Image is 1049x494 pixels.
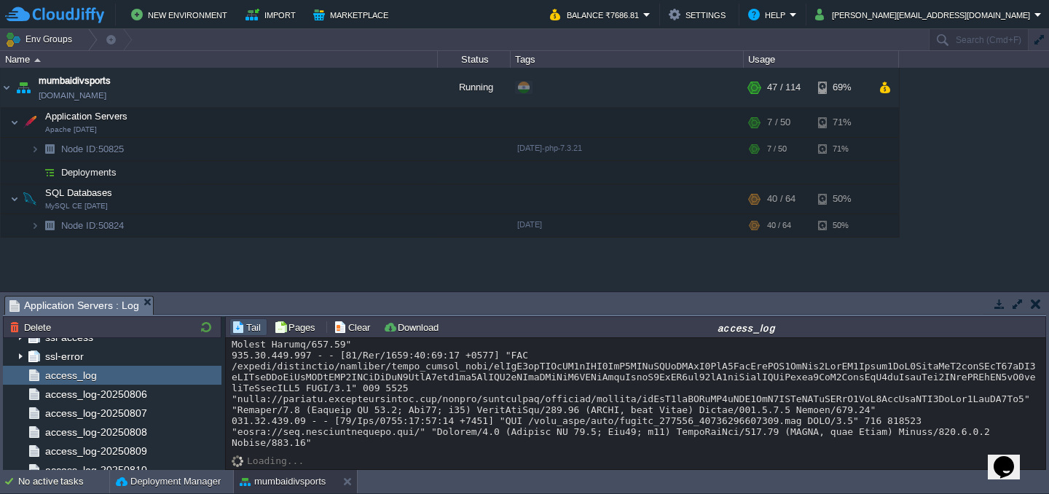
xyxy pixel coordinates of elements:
a: [DOMAIN_NAME] [39,88,106,103]
iframe: chat widget [988,436,1034,479]
img: AMDAwAAAACH5BAEAAAAALAAAAAABAAEAAAICRAEAOw== [39,161,60,184]
div: access_log [449,321,1044,334]
div: Running [438,68,511,107]
span: Node ID: [61,144,98,154]
div: 50% [818,184,865,213]
div: Status [439,51,510,68]
img: AMDAwAAAACH5BAEAAAAALAAAAAABAAEAAAICRAEAOw== [31,161,39,184]
a: Node ID:50825 [60,143,126,155]
img: AMDAwAAAACH5BAEAAAAALAAAAAABAAEAAAICRAEAOw== [1,68,12,107]
img: AMDAwAAAACH5BAEAAAAALAAAAAABAAEAAAICRAEAOw== [10,108,19,137]
img: AMDAwAAAACH5BAEAAAAALAAAAAABAAEAAAICRAEAOw== [31,138,39,160]
a: access_log [42,369,99,382]
img: AMDAwAAAACH5BAEAAAAALAAAAAABAAEAAAICRAEAOw== [10,184,19,213]
div: No active tasks [18,470,109,493]
a: access_log-20250808 [42,426,149,439]
button: Help [748,6,790,23]
div: Tags [511,51,743,68]
span: MySQL CE [DATE] [45,202,108,211]
span: 50824 [60,219,126,232]
div: 71% [818,138,865,160]
button: Marketplace [313,6,393,23]
button: [PERSON_NAME][EMAIL_ADDRESS][DOMAIN_NAME] [815,6,1034,23]
div: 71% [818,108,865,137]
a: Deployments [60,166,119,179]
div: 40 / 64 [767,184,795,213]
div: 50% [818,214,865,237]
button: Download [383,321,443,334]
div: Loading... [247,455,304,466]
button: Import [245,6,300,23]
button: Balance ₹7686.81 [550,6,643,23]
span: SQL Databases [44,187,114,199]
img: AMDAwAAAACH5BAEAAAAALAAAAAABAAEAAAICRAEAOw== [232,455,247,467]
button: Deployment Manager [116,474,221,489]
img: CloudJiffy [5,6,104,24]
a: Node ID:50824 [60,219,126,232]
span: 50825 [60,143,126,155]
div: 40 / 64 [767,214,791,237]
button: Tail [232,321,265,334]
span: Application Servers [44,110,130,122]
img: AMDAwAAAACH5BAEAAAAALAAAAAABAAEAAAICRAEAOw== [39,138,60,160]
div: 7 / 50 [767,138,787,160]
a: access_log-20250810 [42,463,149,477]
a: Application ServersApache [DATE] [44,111,130,122]
div: 7 / 50 [767,108,790,137]
a: access_log-20250807 [42,407,149,420]
span: [DATE] [517,220,542,229]
div: 69% [818,68,865,107]
img: AMDAwAAAACH5BAEAAAAALAAAAAABAAEAAAICRAEAOw== [20,108,40,137]
span: [DATE]-php-7.3.21 [517,144,582,152]
span: Node ID: [61,220,98,231]
span: Apache [DATE] [45,125,97,134]
div: 47 / 114 [767,68,801,107]
img: AMDAwAAAACH5BAEAAAAALAAAAAABAAEAAAICRAEAOw== [31,214,39,237]
a: mumbaidivsports [39,74,111,88]
button: Clear [334,321,374,334]
button: New Environment [131,6,232,23]
img: AMDAwAAAACH5BAEAAAAALAAAAAABAAEAAAICRAEAOw== [34,58,41,62]
img: AMDAwAAAACH5BAEAAAAALAAAAAABAAEAAAICRAEAOw== [20,184,40,213]
button: Delete [9,321,55,334]
a: access_log-20250809 [42,444,149,458]
div: Usage [744,51,898,68]
button: Env Groups [5,29,77,50]
a: SQL DatabasesMySQL CE [DATE] [44,187,114,198]
div: Name [1,51,437,68]
button: Settings [669,6,730,23]
button: mumbaidivsports [240,474,326,489]
a: access_log-20250806 [42,388,149,401]
button: Pages [274,321,320,334]
span: Application Servers : Log [9,297,139,315]
a: ssl-error [42,350,86,363]
img: AMDAwAAAACH5BAEAAAAALAAAAAABAAEAAAICRAEAOw== [13,68,34,107]
img: AMDAwAAAACH5BAEAAAAALAAAAAABAAEAAAICRAEAOw== [39,214,60,237]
